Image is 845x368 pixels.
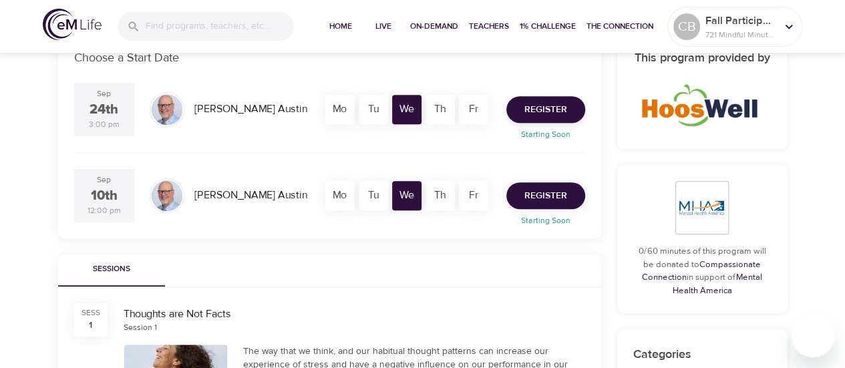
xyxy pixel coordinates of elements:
p: Categories [633,345,772,363]
iframe: Button to launch messaging window [792,315,834,357]
div: SESS [81,307,100,319]
div: We [392,181,421,210]
p: Fall Participant C [705,13,776,29]
p: 0/60 minutes of this program will be donated to in support of [633,245,772,297]
input: Find programs, teachers, etc... [146,12,294,41]
p: Starting Soon [498,214,593,226]
img: logo [43,9,102,40]
a: Compassionate Connection [642,259,761,283]
a: Mental Health America [673,272,763,296]
span: 1% Challenge [520,19,576,33]
span: The Connection [586,19,653,33]
div: Sep [97,88,111,100]
span: Sessions [66,262,157,277]
div: Session 1 [124,322,157,333]
span: Live [367,19,399,33]
div: Thoughts are Not Facts [124,307,585,322]
div: [PERSON_NAME] Austin [189,182,313,208]
div: Tu [359,181,388,210]
p: Starting Soon [498,128,593,140]
div: Fr [459,95,488,124]
span: Teachers [469,19,509,33]
h6: This program provided by [633,49,772,68]
span: On-Demand [410,19,458,33]
div: Fr [459,181,488,210]
div: 24th [90,100,118,120]
div: CB [673,13,700,40]
div: 10th [91,186,118,206]
div: We [392,95,421,124]
div: Mo [325,95,355,124]
div: 1 [89,319,92,332]
div: [PERSON_NAME] Austin [189,96,313,122]
span: Home [325,19,357,33]
img: HoosWell-Logo-2.19%20500X200%20px.png [639,79,765,129]
div: Th [426,181,455,210]
div: Mo [325,181,355,210]
button: Register [506,182,585,209]
button: Register [506,96,585,123]
div: Th [426,95,455,124]
div: Sep [97,174,111,186]
div: 3:00 pm [89,119,120,130]
p: Choose a Start Date [74,49,585,67]
span: Register [524,102,567,118]
div: Tu [359,95,388,124]
div: 12:00 pm [88,205,121,216]
span: Register [524,188,567,204]
p: 721 Mindful Minutes [705,29,776,41]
